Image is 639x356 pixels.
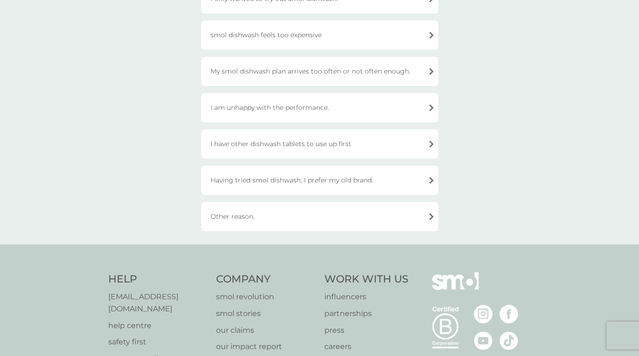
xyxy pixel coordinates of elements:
[201,57,438,86] div: My smol dishwash plan arrives too often or not often enough.
[432,272,479,304] img: smol
[108,291,207,315] a: [EMAIL_ADDRESS][DOMAIN_NAME]
[108,272,207,287] h4: Help
[500,331,518,350] img: visit the smol Tiktok page
[216,291,315,303] a: smol revolution
[324,308,408,320] a: partnerships
[108,336,207,348] a: safety first
[201,202,438,231] div: Other reason.
[474,331,493,350] img: visit the smol Youtube page
[324,272,408,287] h4: Work With Us
[108,320,207,332] a: help centre
[324,324,408,336] a: press
[216,272,315,287] h4: Company
[500,305,518,323] img: visit the smol Facebook page
[201,129,438,159] div: I have other dishwash tablets to use up first
[324,341,408,353] a: careers
[324,291,408,303] a: influencers
[201,166,438,195] div: Having tried smol dishwash, I prefer my old brand.
[201,20,438,50] div: smol dishwash feels too expensive
[474,305,493,323] img: visit the smol Instagram page
[216,341,315,353] a: our impact report
[216,308,315,320] a: smol stories
[216,324,315,336] a: our claims
[201,93,438,122] div: I am unhappy with the performance.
